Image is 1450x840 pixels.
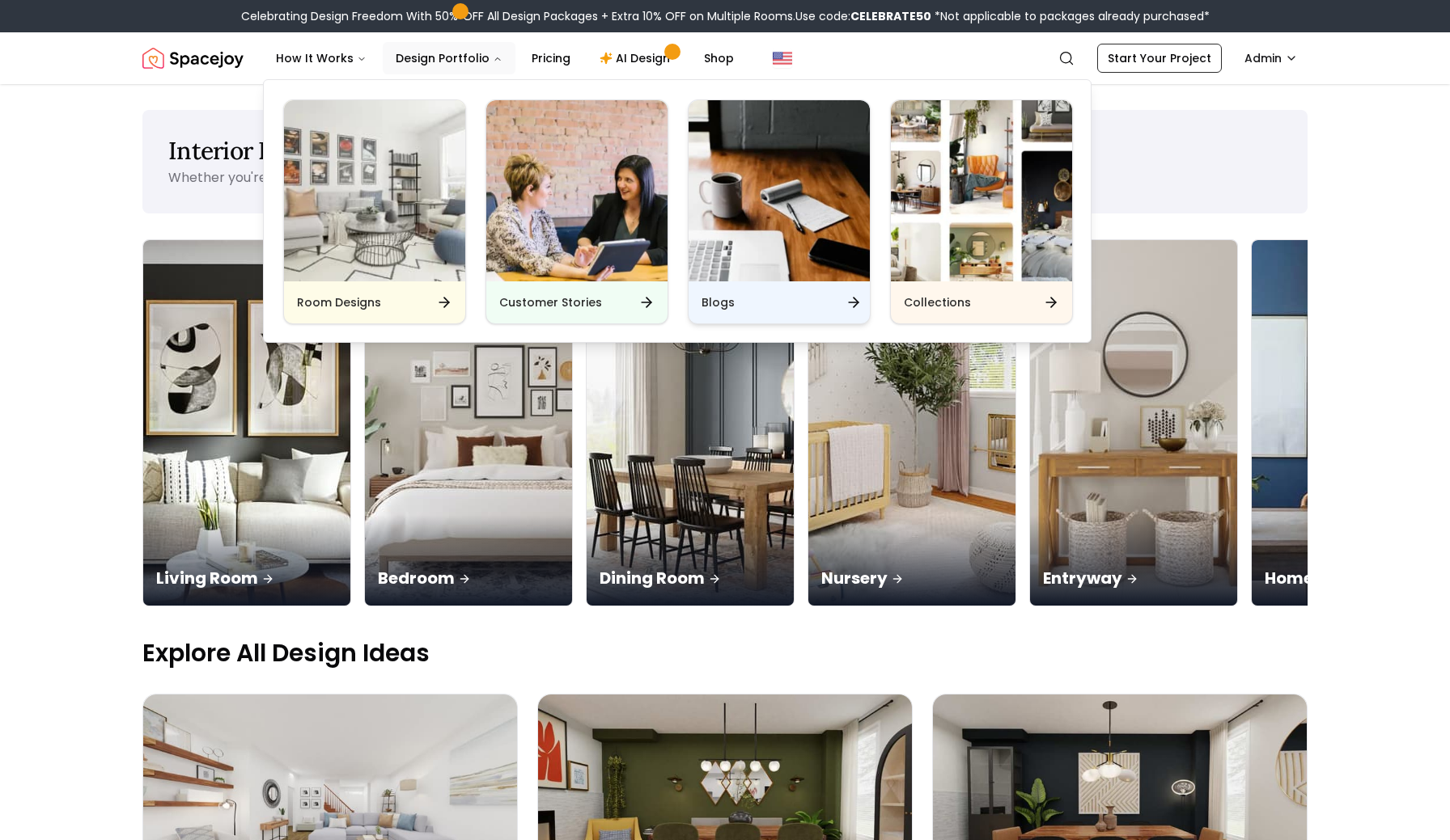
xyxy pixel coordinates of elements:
[241,8,1210,24] div: Celebrating Design Freedom With 50% OFF All Design Packages + Extra 10% OFF on Multiple Rooms.
[587,42,688,74] a: AI Design
[364,239,573,606] a: BedroomBedroom
[283,99,466,324] a: Room DesignsRoom Designs
[891,100,1072,281] img: Collections
[587,240,794,606] img: Dining Room
[773,49,792,68] img: United States
[821,567,1003,589] p: Nursery
[142,239,351,606] a: Living RoomLiving Room
[1029,239,1238,606] a: EntrywayEntryway
[142,639,1308,668] p: Explore All Design Ideas
[795,8,931,24] span: Use code:
[890,99,1073,324] a: CollectionsCollections
[808,240,1015,606] img: Nursery
[383,42,515,74] button: Design Portfolio
[586,239,795,606] a: Dining RoomDining Room
[1043,567,1224,589] p: Entryway
[297,294,381,310] h6: Room Designs
[168,136,1282,165] h1: Interior Design Ideas for Every Space in Your Home
[600,567,781,589] p: Dining Room
[1265,567,1446,589] p: Home Office
[143,240,350,606] img: Living Room
[168,168,973,187] p: Whether you're starting from scratch or refreshing a room, finding the right interior design idea...
[702,294,735,310] h6: Blogs
[378,567,559,589] p: Bedroom
[142,42,244,74] a: Spacejoy
[1097,44,1222,73] a: Start Your Project
[499,294,602,310] h6: Customer Stories
[264,80,1092,344] div: Design Portfolio
[689,100,870,281] img: Blogs
[142,32,1308,84] nav: Global
[263,42,379,74] button: How It Works
[142,42,244,74] img: Spacejoy Logo
[931,8,1210,24] span: *Not applicable to packages already purchased*
[808,239,1016,606] a: NurseryNursery
[365,240,572,606] img: Bedroom
[904,294,971,310] h6: Collections
[691,42,747,74] a: Shop
[486,100,668,281] img: Customer Stories
[485,99,668,324] a: Customer StoriesCustomer Stories
[850,8,931,24] b: CELEBRATE50
[1030,240,1237,606] img: Entryway
[156,567,337,589] p: Living Room
[263,42,747,74] nav: Main
[1235,44,1308,73] button: Admin
[519,42,583,74] a: Pricing
[284,100,465,281] img: Room Designs
[688,99,871,324] a: BlogsBlogs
